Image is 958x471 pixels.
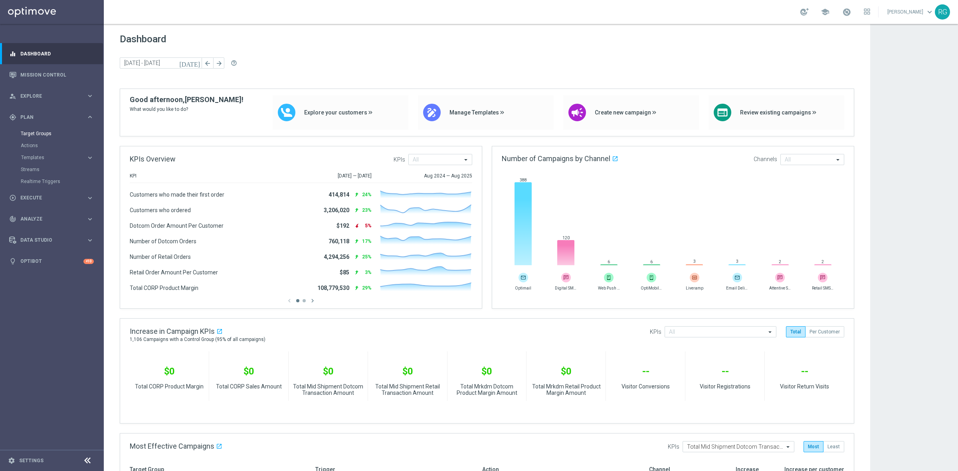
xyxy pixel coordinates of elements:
div: Streams [21,164,103,175]
i: play_circle_outline [9,194,16,201]
button: equalizer Dashboard [9,51,94,57]
div: Plan [9,114,86,121]
span: keyboard_arrow_down [925,8,934,16]
a: Mission Control [20,64,94,85]
a: Dashboard [20,43,94,64]
button: Mission Control [9,72,94,78]
div: Actions [21,140,103,152]
div: Dashboard [9,43,94,64]
div: +10 [83,259,94,264]
div: Realtime Triggers [21,175,103,187]
a: Optibot [20,251,83,272]
i: settings [8,457,15,464]
div: Execute [9,194,86,201]
span: Explore [20,94,86,99]
a: Settings [19,458,44,463]
i: equalizer [9,50,16,57]
button: Data Studio keyboard_arrow_right [9,237,94,243]
a: [PERSON_NAME]keyboard_arrow_down [887,6,935,18]
i: track_changes [9,215,16,223]
div: Target Groups [21,128,103,140]
button: play_circle_outline Execute keyboard_arrow_right [9,195,94,201]
div: Analyze [9,215,86,223]
i: keyboard_arrow_right [86,92,94,100]
span: Templates [21,155,78,160]
a: Actions [21,142,83,149]
span: Plan [20,115,86,120]
div: Templates [21,152,103,164]
i: person_search [9,93,16,100]
span: Data Studio [20,238,86,242]
button: person_search Explore keyboard_arrow_right [9,93,94,99]
a: Target Groups [21,130,83,137]
i: keyboard_arrow_right [86,215,94,223]
button: track_changes Analyze keyboard_arrow_right [9,216,94,222]
i: keyboard_arrow_right [86,113,94,121]
i: keyboard_arrow_right [86,194,94,202]
span: school [821,8,829,16]
span: Analyze [20,217,86,221]
i: lightbulb [9,258,16,265]
div: Optibot [9,251,94,272]
span: Execute [20,195,86,200]
i: gps_fixed [9,114,16,121]
i: keyboard_arrow_right [86,154,94,162]
div: Explore [9,93,86,100]
div: Data Studio [9,236,86,244]
button: lightbulb Optibot +10 [9,258,94,264]
div: RG [935,4,950,20]
i: keyboard_arrow_right [86,236,94,244]
a: Realtime Triggers [21,178,83,185]
a: Streams [21,166,83,173]
div: Templates [21,155,86,160]
div: Mission Control [9,64,94,85]
button: gps_fixed Plan keyboard_arrow_right [9,114,94,120]
button: Templates keyboard_arrow_right [21,154,94,161]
